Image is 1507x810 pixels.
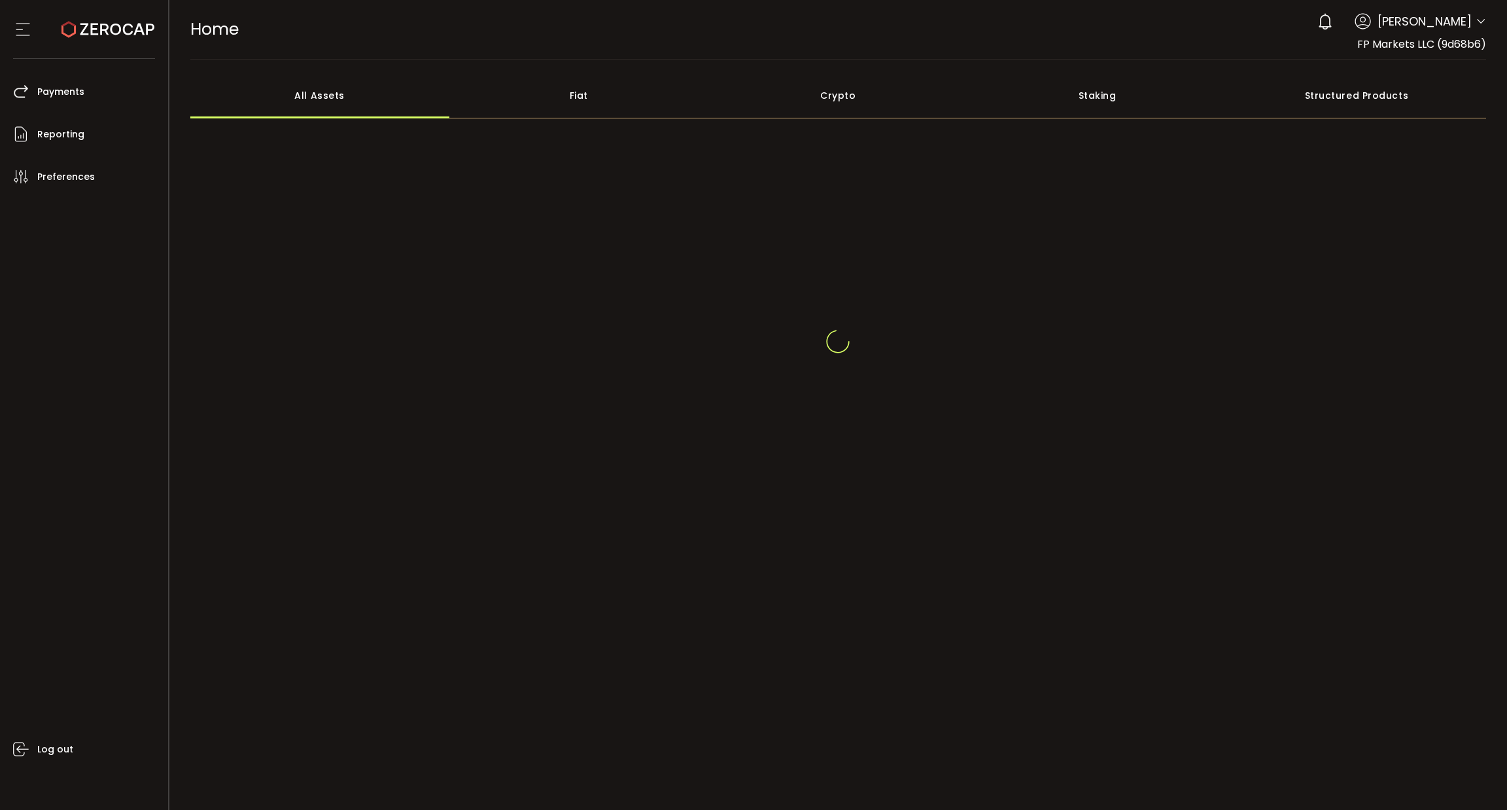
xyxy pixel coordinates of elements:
[37,82,84,101] span: Payments
[190,18,239,41] span: Home
[1377,12,1472,30] span: [PERSON_NAME]
[708,73,967,118] div: Crypto
[1357,37,1486,52] span: FP Markets LLC (9d68b6)
[37,167,95,186] span: Preferences
[37,740,73,759] span: Log out
[967,73,1226,118] div: Staking
[449,73,708,118] div: Fiat
[190,73,449,118] div: All Assets
[37,125,84,144] span: Reporting
[1227,73,1486,118] div: Structured Products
